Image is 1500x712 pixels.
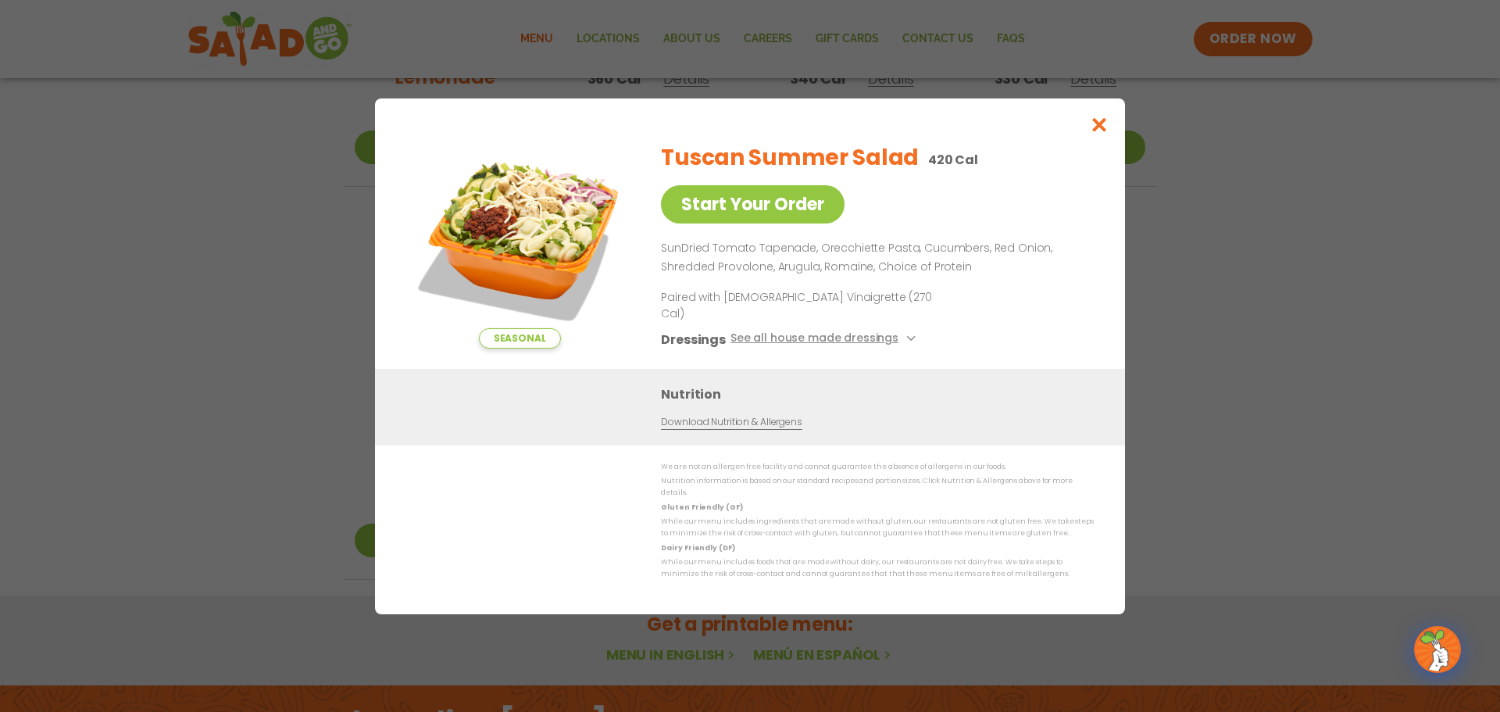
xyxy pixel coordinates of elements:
[1074,98,1125,151] button: Close modal
[1416,628,1459,671] img: wpChatIcon
[661,384,1102,403] h3: Nutrition
[661,542,734,552] strong: Dairy Friendly (DF)
[928,150,978,170] p: 420 Cal
[661,556,1094,581] p: While our menu includes foods that are made without dairy, our restaurants are not dairy free. We...
[410,130,629,349] img: Featured product photo for Tuscan Summer Salad
[661,329,726,349] h3: Dressings
[479,328,561,349] span: Seasonal
[661,288,950,321] p: Paired with [DEMOGRAPHIC_DATA] Vinaigrette (270 Cal)
[730,329,920,349] button: See all house made dressings
[661,475,1094,499] p: Nutrition information is based on our standard recipes and portion sizes. Click Nutrition & Aller...
[661,461,1094,473] p: We are not an allergen free facility and cannot guarantee the absence of allergens in our foods.
[661,516,1094,540] p: While our menu includes ingredients that are made without gluten, our restaurants are not gluten ...
[661,414,802,429] a: Download Nutrition & Allergens
[661,239,1087,277] p: SunDried Tomato Tapenade, Orecchiette Pasta, Cucumbers, Red Onion, Shredded Provolone, Arugula, R...
[661,141,919,174] h2: Tuscan Summer Salad
[661,185,845,224] a: Start Your Order
[661,502,742,511] strong: Gluten Friendly (GF)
